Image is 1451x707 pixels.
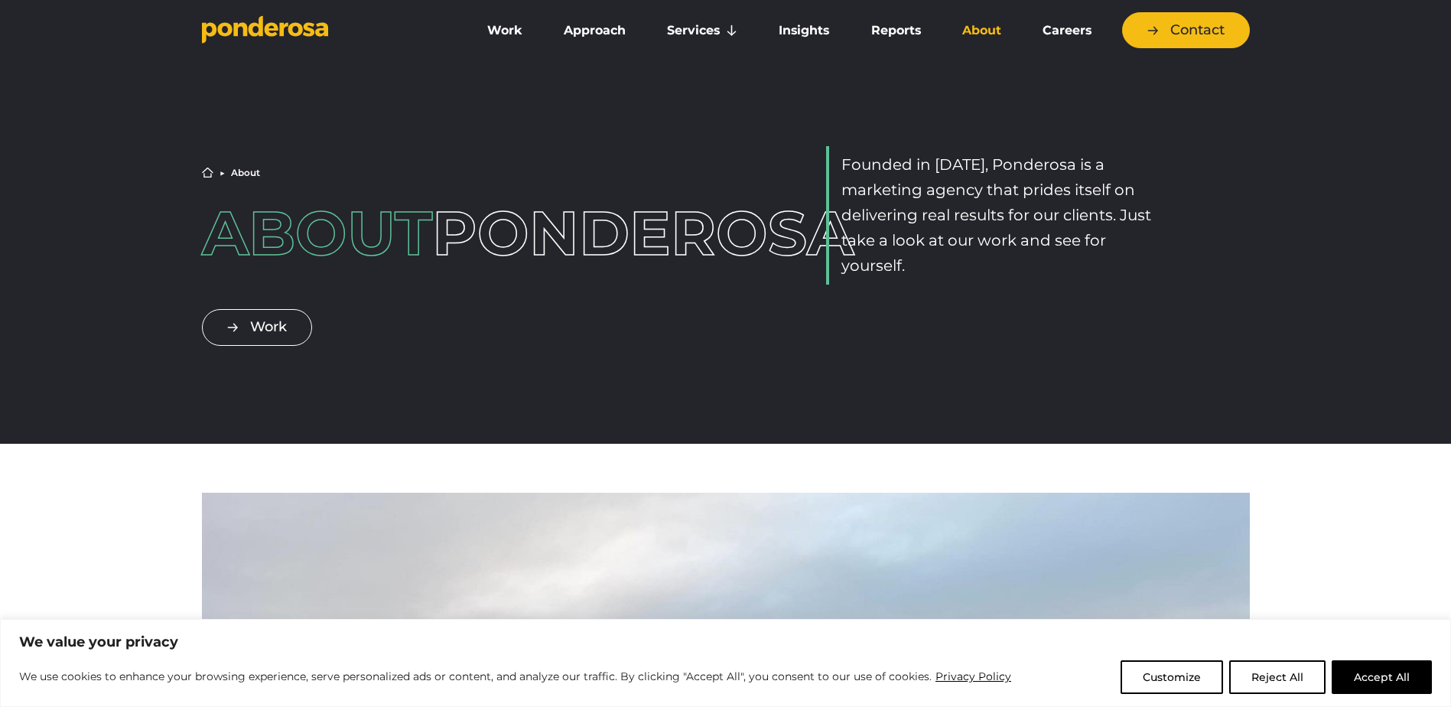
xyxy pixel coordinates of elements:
span: About [202,196,432,270]
a: Contact [1122,12,1250,48]
a: Services [649,15,755,47]
p: We use cookies to enhance your browsing experience, serve personalized ads or content, and analyz... [19,667,1012,686]
a: Privacy Policy [935,667,1012,686]
a: Go to homepage [202,15,447,46]
a: Work [470,15,540,47]
a: Work [202,309,312,345]
p: Founded in [DATE], Ponderosa is a marketing agency that prides itself on delivering real results ... [841,152,1160,279]
button: Reject All [1229,660,1326,694]
button: Customize [1121,660,1223,694]
a: Insights [761,15,847,47]
p: We value your privacy [19,633,1432,651]
li: ▶︎ [220,168,225,178]
button: Accept All [1332,660,1432,694]
a: Careers [1025,15,1109,47]
a: Reports [854,15,939,47]
a: Home [202,167,213,178]
a: Approach [546,15,643,47]
h1: Ponderosa [202,203,625,264]
a: About [945,15,1019,47]
li: About [231,168,260,178]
